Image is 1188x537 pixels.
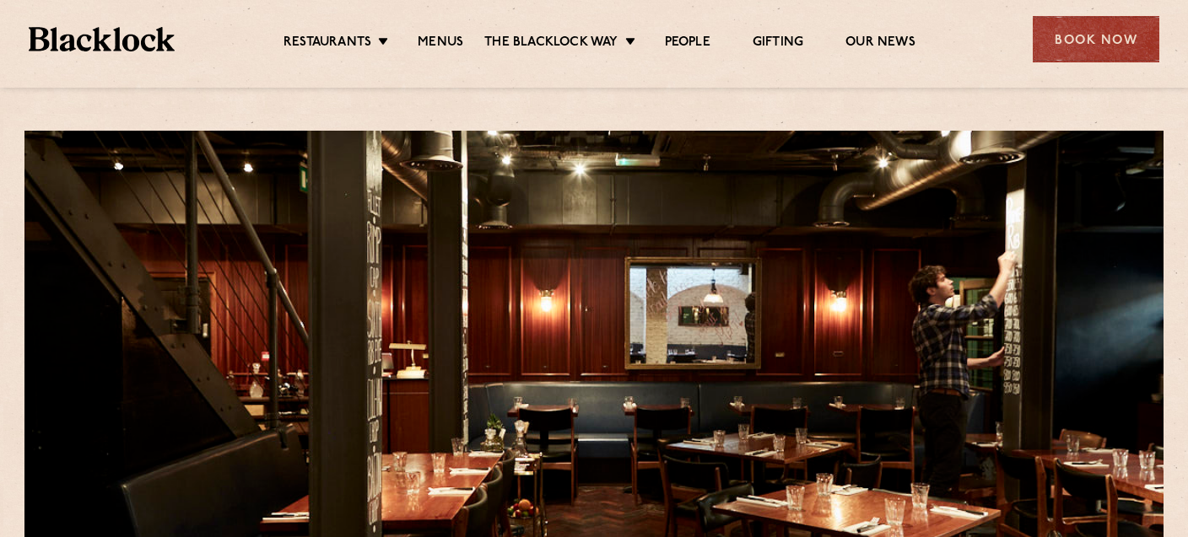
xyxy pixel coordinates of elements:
a: Restaurants [283,35,371,53]
a: The Blacklock Way [484,35,618,53]
div: Book Now [1033,16,1159,62]
a: Gifting [753,35,803,53]
a: People [665,35,710,53]
img: BL_Textured_Logo-footer-cropped.svg [29,27,175,51]
a: Menus [418,35,463,53]
a: Our News [845,35,915,53]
